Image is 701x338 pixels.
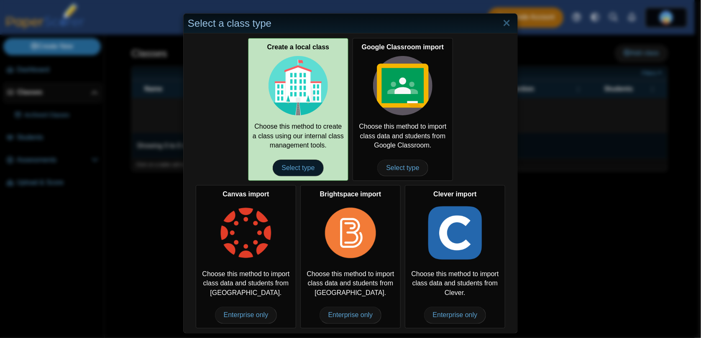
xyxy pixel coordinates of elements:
div: Choose this method to import class data and students from [GEOGRAPHIC_DATA]. [196,185,296,328]
span: Enterprise only [320,307,382,323]
b: Canvas import [223,191,269,198]
a: Close [500,16,513,30]
span: Enterprise only [424,307,486,323]
a: Create a local class Choose this method to create a class using our internal class management too... [248,38,348,181]
div: Choose this method to import class data and students from Google Classroom. [353,38,453,181]
span: Select type [273,160,323,176]
b: Create a local class [267,43,330,51]
b: Clever import [433,191,476,198]
img: class-type-local.svg [269,56,328,115]
div: Choose this method to create a class using our internal class management tools. [248,38,348,181]
div: Choose this method to import class data and students from Clever. [405,185,505,328]
b: Brightspace import [320,191,381,198]
img: class-type-google-classroom.svg [373,56,432,115]
span: Enterprise only [215,307,277,323]
img: class-type-brightspace.png [321,203,380,263]
img: class-type-canvas.png [216,203,276,263]
div: Choose this method to import class data and students from [GEOGRAPHIC_DATA]. [300,185,401,328]
a: Google Classroom import Choose this method to import class data and students from Google Classroo... [353,38,453,181]
b: Google Classroom import [362,43,444,51]
img: class-type-clever.png [425,203,485,263]
div: Select a class type [184,14,517,33]
span: Select type [377,160,428,176]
